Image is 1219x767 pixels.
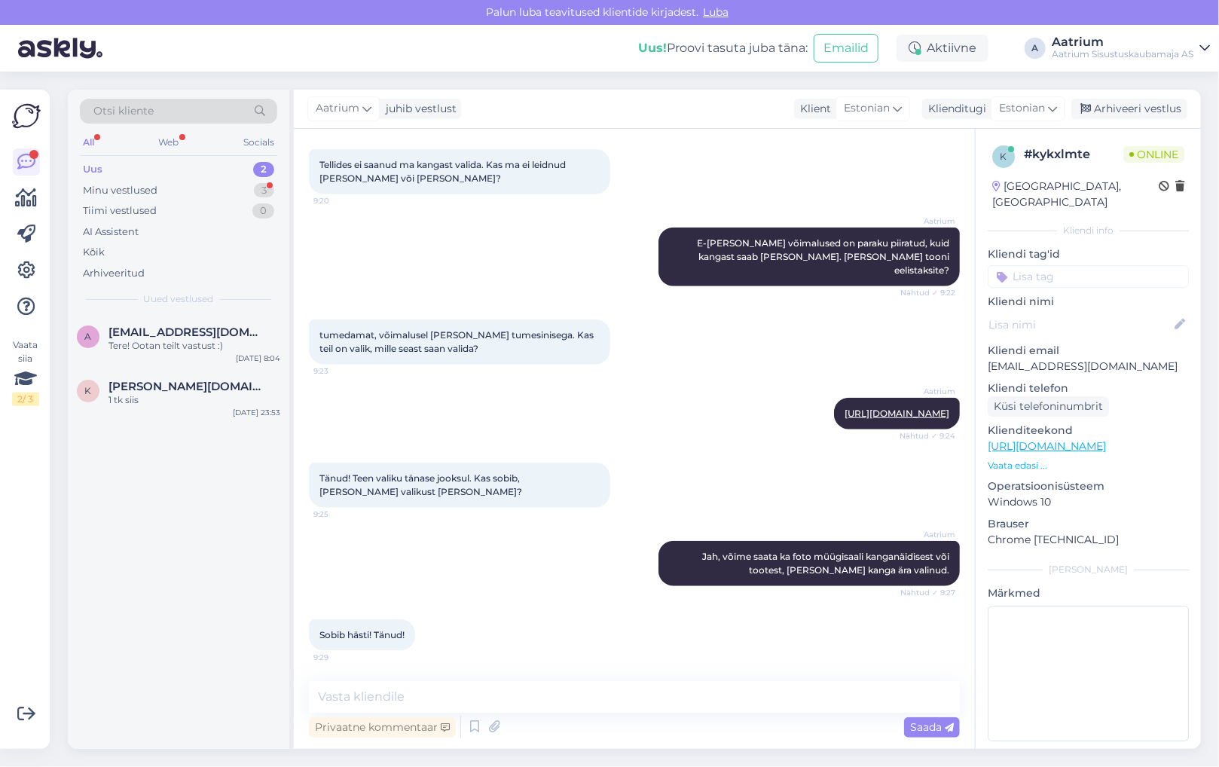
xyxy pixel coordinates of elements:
p: Windows 10 [988,494,1189,510]
div: Uus [83,162,102,177]
span: Aatrium [899,529,955,540]
span: Tänud! Teen valiku tänase jooksul. Kas sobib, [PERSON_NAME] valikust [PERSON_NAME]? [319,472,522,497]
div: Tiimi vestlused [83,203,157,218]
span: Sobib hästi! Tänud! [319,629,405,640]
div: Arhiveeri vestlus [1071,99,1187,119]
p: Brauser [988,516,1189,532]
div: Minu vestlused [83,183,157,198]
div: Aatrium Sisustuskaubamaja AS [1052,48,1193,60]
span: 9:23 [313,365,370,377]
div: AI Assistent [83,225,139,240]
p: Operatsioonisüsteem [988,478,1189,494]
span: 9:20 [313,195,370,206]
div: Web [156,133,182,152]
span: 9:25 [313,509,370,520]
div: Arhiveeritud [83,266,145,281]
span: 9:29 [313,652,370,663]
div: [DATE] 23:53 [233,407,280,418]
img: Askly Logo [12,102,41,130]
span: katryna.st@gmail.com [108,380,265,393]
span: Aatrium [899,386,955,397]
div: Aatrium [1052,36,1193,48]
p: Kliendi email [988,343,1189,359]
b: Uus! [638,41,667,55]
div: juhib vestlust [380,101,457,117]
div: Küsi telefoninumbrit [988,396,1109,417]
span: a [85,331,92,342]
span: Estonian [844,100,890,117]
button: Emailid [814,34,878,63]
div: 3 [254,183,274,198]
span: Aatrium [316,100,359,117]
input: Lisa nimi [988,316,1172,333]
div: Tere! Ootan teilt vastust :) [108,339,280,353]
p: Vaata edasi ... [988,459,1189,472]
p: Kliendi telefon [988,380,1189,396]
a: [URL][DOMAIN_NAME] [988,439,1106,453]
div: Aktiivne [897,35,988,62]
div: Socials [240,133,277,152]
span: Nähtud ✓ 9:24 [899,430,955,442]
div: 2 [253,162,274,177]
div: [PERSON_NAME] [988,563,1189,576]
div: Klient [794,101,831,117]
div: Kõik [83,245,105,260]
div: 0 [252,203,274,218]
span: Jah, võime saata ka foto müügisaali kanganäidisest või tootest, [PERSON_NAME] kanga ära valinud. [702,551,952,576]
span: Otsi kliente [93,103,154,119]
p: Kliendi nimi [988,294,1189,310]
div: 1 tk siis [108,393,280,407]
div: A [1025,38,1046,59]
span: Nähtud ✓ 9:27 [899,587,955,598]
span: Estonian [999,100,1045,117]
div: # kykxlmte [1024,145,1123,163]
a: [URL][DOMAIN_NAME] [845,408,949,419]
p: Kliendi tag'id [988,246,1189,262]
div: Proovi tasuta juba täna: [638,39,808,57]
span: k [1001,151,1007,162]
span: Luba [698,5,733,19]
div: Kliendi info [988,224,1189,237]
span: E-[PERSON_NAME] võimalused on paraku piiratud, kuid kangast saab [PERSON_NAME]. [PERSON_NAME] too... [697,237,952,276]
div: All [80,133,97,152]
span: Tellides ei saanud ma kangast valida. Kas ma ei leidnud [PERSON_NAME] või [PERSON_NAME]? [319,159,568,184]
div: Privaatne kommentaar [309,717,456,738]
p: Chrome [TECHNICAL_ID] [988,532,1189,548]
span: k [85,385,92,396]
p: [EMAIL_ADDRESS][DOMAIN_NAME] [988,359,1189,374]
span: aschutting@gmail.com [108,325,265,339]
span: Nähtud ✓ 9:22 [899,287,955,298]
span: Uued vestlused [144,292,214,306]
span: Online [1123,146,1184,163]
input: Lisa tag [988,265,1189,288]
div: [GEOGRAPHIC_DATA], [GEOGRAPHIC_DATA] [992,179,1159,210]
span: Saada [910,720,954,734]
p: Klienditeekond [988,423,1189,439]
div: Vaata siia [12,338,39,406]
span: Aatrium [899,215,955,227]
div: Klienditugi [922,101,986,117]
p: Märkmed [988,585,1189,601]
div: 2 / 3 [12,393,39,406]
a: AatriumAatrium Sisustuskaubamaja AS [1052,36,1210,60]
div: [DATE] 8:04 [236,353,280,364]
span: tumedamat, võimalusel [PERSON_NAME] tumesinisega. Kas teil on valik, mille seast saan valida? [319,329,596,354]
